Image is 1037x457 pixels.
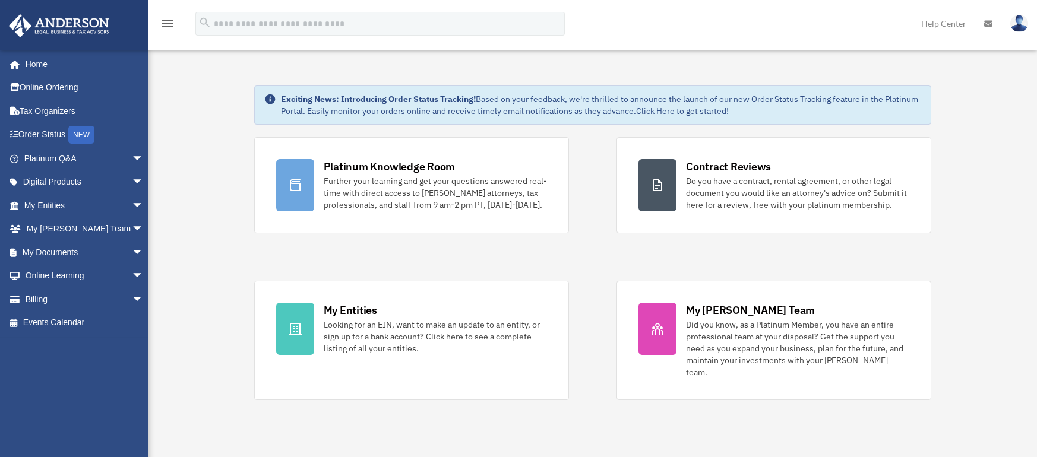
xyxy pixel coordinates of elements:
a: Contract Reviews Do you have a contract, rental agreement, or other legal document you would like... [616,137,931,233]
div: NEW [68,126,94,144]
span: arrow_drop_down [132,147,156,171]
a: My Entitiesarrow_drop_down [8,193,162,217]
a: Digital Productsarrow_drop_down [8,170,162,194]
div: Platinum Knowledge Room [324,159,456,174]
a: Events Calendar [8,311,162,335]
span: arrow_drop_down [132,287,156,312]
img: Anderson Advisors Platinum Portal [5,14,113,37]
a: Order StatusNEW [8,123,162,147]
a: Online Ordering [8,76,162,100]
a: Platinum Knowledge Room Further your learning and get your questions answered real-time with dire... [254,137,569,233]
a: My Documentsarrow_drop_down [8,240,162,264]
img: User Pic [1010,15,1028,32]
div: Looking for an EIN, want to make an update to an entity, or sign up for a bank account? Click her... [324,319,547,354]
div: My Entities [324,303,377,318]
a: Home [8,52,156,76]
span: arrow_drop_down [132,217,156,242]
div: Contract Reviews [686,159,771,174]
i: menu [160,17,175,31]
a: My [PERSON_NAME] Team Did you know, as a Platinum Member, you have an entire professional team at... [616,281,931,400]
i: search [198,16,211,29]
span: arrow_drop_down [132,193,156,218]
div: Did you know, as a Platinum Member, you have an entire professional team at your disposal? Get th... [686,319,909,378]
a: Tax Organizers [8,99,162,123]
a: My [PERSON_NAME] Teamarrow_drop_down [8,217,162,241]
strong: Exciting News: Introducing Order Status Tracking! [281,94,476,104]
a: My Entities Looking for an EIN, want to make an update to an entity, or sign up for a bank accoun... [254,281,569,400]
a: Click Here to get started! [636,106,729,116]
a: Platinum Q&Aarrow_drop_down [8,147,162,170]
span: arrow_drop_down [132,170,156,195]
span: arrow_drop_down [132,264,156,288]
span: arrow_drop_down [132,240,156,265]
div: My [PERSON_NAME] Team [686,303,815,318]
div: Do you have a contract, rental agreement, or other legal document you would like an attorney's ad... [686,175,909,211]
a: menu [160,21,175,31]
a: Online Learningarrow_drop_down [8,264,162,288]
div: Further your learning and get your questions answered real-time with direct access to [PERSON_NAM... [324,175,547,211]
a: Billingarrow_drop_down [8,287,162,311]
div: Based on your feedback, we're thrilled to announce the launch of our new Order Status Tracking fe... [281,93,922,117]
